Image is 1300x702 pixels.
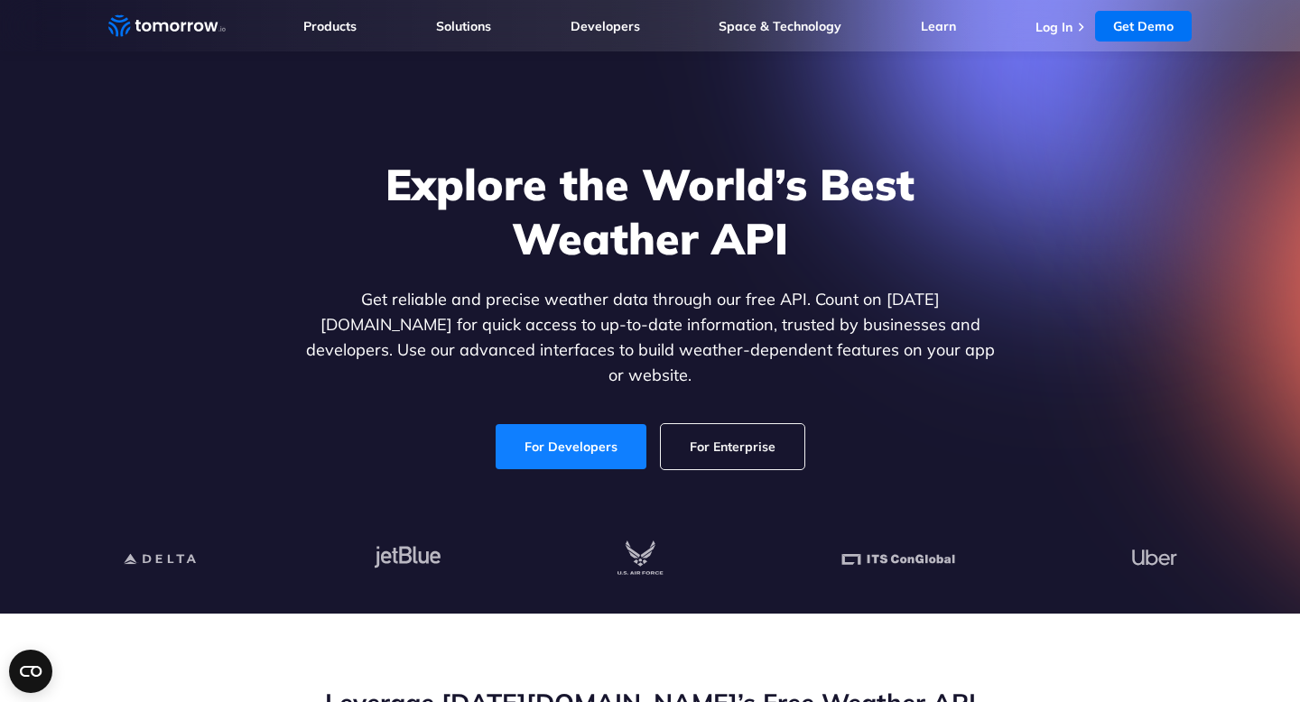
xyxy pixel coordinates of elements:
a: For Developers [496,424,646,469]
h1: Explore the World’s Best Weather API [302,157,998,265]
a: Space & Technology [719,18,841,34]
a: Home link [108,13,226,40]
a: Developers [571,18,640,34]
button: Open CMP widget [9,650,52,693]
p: Get reliable and precise weather data through our free API. Count on [DATE][DOMAIN_NAME] for quic... [302,287,998,388]
a: Log In [1035,19,1072,35]
a: Products [303,18,357,34]
a: Learn [921,18,956,34]
a: For Enterprise [661,424,804,469]
a: Get Demo [1095,11,1192,42]
a: Solutions [436,18,491,34]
